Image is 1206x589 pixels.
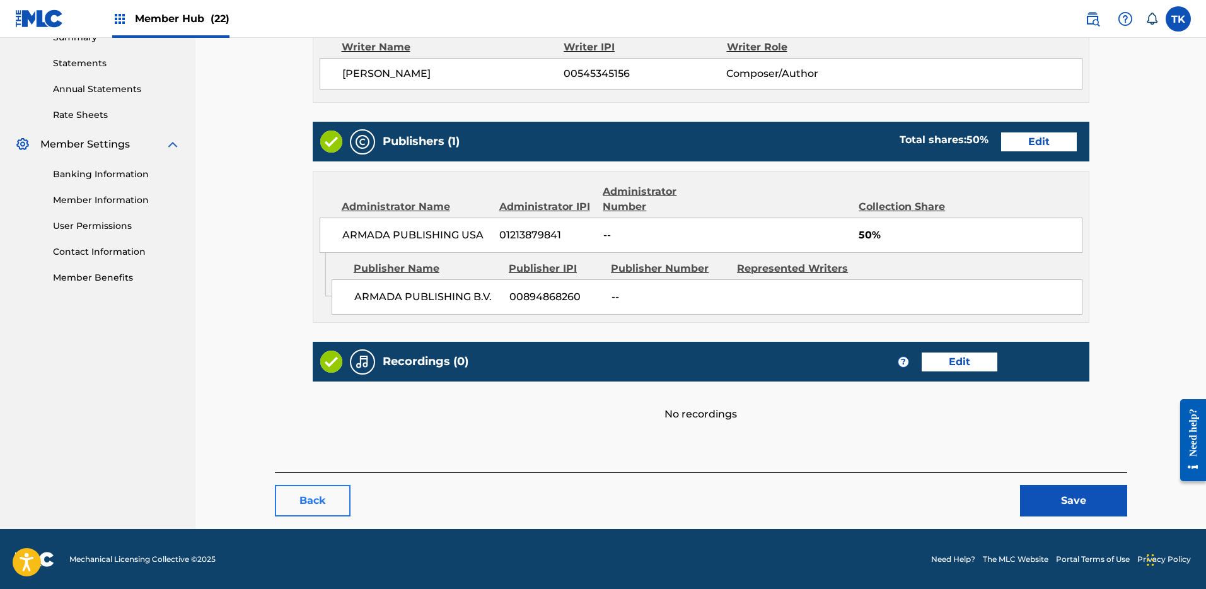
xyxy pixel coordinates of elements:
[40,137,130,152] span: Member Settings
[931,554,975,565] a: Need Help?
[898,357,908,367] span: ?
[1166,6,1191,32] div: User Menu
[342,66,564,81] span: [PERSON_NAME]
[342,199,490,214] div: Administrator Name
[53,271,180,284] a: Member Benefits
[1137,554,1191,565] a: Privacy Policy
[53,194,180,207] a: Member Information
[1001,132,1077,151] a: Edit
[211,13,229,25] span: (22)
[900,132,989,148] div: Total shares:
[612,289,728,305] span: --
[15,137,30,152] img: Member Settings
[383,134,460,149] h5: Publishers (1)
[53,245,180,259] a: Contact Information
[69,554,216,565] span: Mechanical Licensing Collective © 2025
[53,219,180,233] a: User Permissions
[354,261,499,276] div: Publisher Name
[320,351,342,373] img: Valid
[1085,11,1100,26] img: search
[922,353,997,371] a: Edit
[112,11,127,26] img: Top Rightsholders
[355,134,370,149] img: Publishers
[737,261,854,276] div: Represented Writers
[383,354,468,369] h5: Recordings (0)
[509,261,601,276] div: Publisher IPI
[53,57,180,70] a: Statements
[15,9,64,28] img: MLC Logo
[499,228,594,243] span: 01213879841
[53,83,180,96] a: Annual Statements
[1145,13,1158,25] div: Notifications
[603,228,722,243] span: --
[859,228,1082,243] span: 50%
[135,11,229,26] span: Member Hub
[342,228,490,243] span: ARMADA PUBLISHING USA
[53,168,180,181] a: Banking Information
[1056,554,1130,565] a: Portal Terms of Use
[320,131,342,153] img: Valid
[611,261,728,276] div: Publisher Number
[1113,6,1138,32] div: Help
[354,289,500,305] span: ARMADA PUBLISHING B.V.
[983,554,1048,565] a: The MLC Website
[509,289,602,305] span: 00894868260
[859,199,970,214] div: Collection Share
[165,137,180,152] img: expand
[603,184,721,214] div: Administrator Number
[1020,485,1127,516] button: Save
[727,40,875,55] div: Writer Role
[1147,541,1154,579] div: Drag
[564,66,726,81] span: 00545345156
[355,354,370,370] img: Recordings
[564,40,727,55] div: Writer IPI
[313,382,1089,422] div: No recordings
[275,485,351,516] button: Back
[53,108,180,122] a: Rate Sheets
[499,199,594,214] div: Administrator IPI
[966,134,989,146] span: 50 %
[726,66,874,81] span: Composer/Author
[1080,6,1105,32] a: Public Search
[1143,528,1206,589] iframe: Chat Widget
[342,40,564,55] div: Writer Name
[1171,390,1206,491] iframe: Resource Center
[15,552,54,567] img: logo
[1118,11,1133,26] img: help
